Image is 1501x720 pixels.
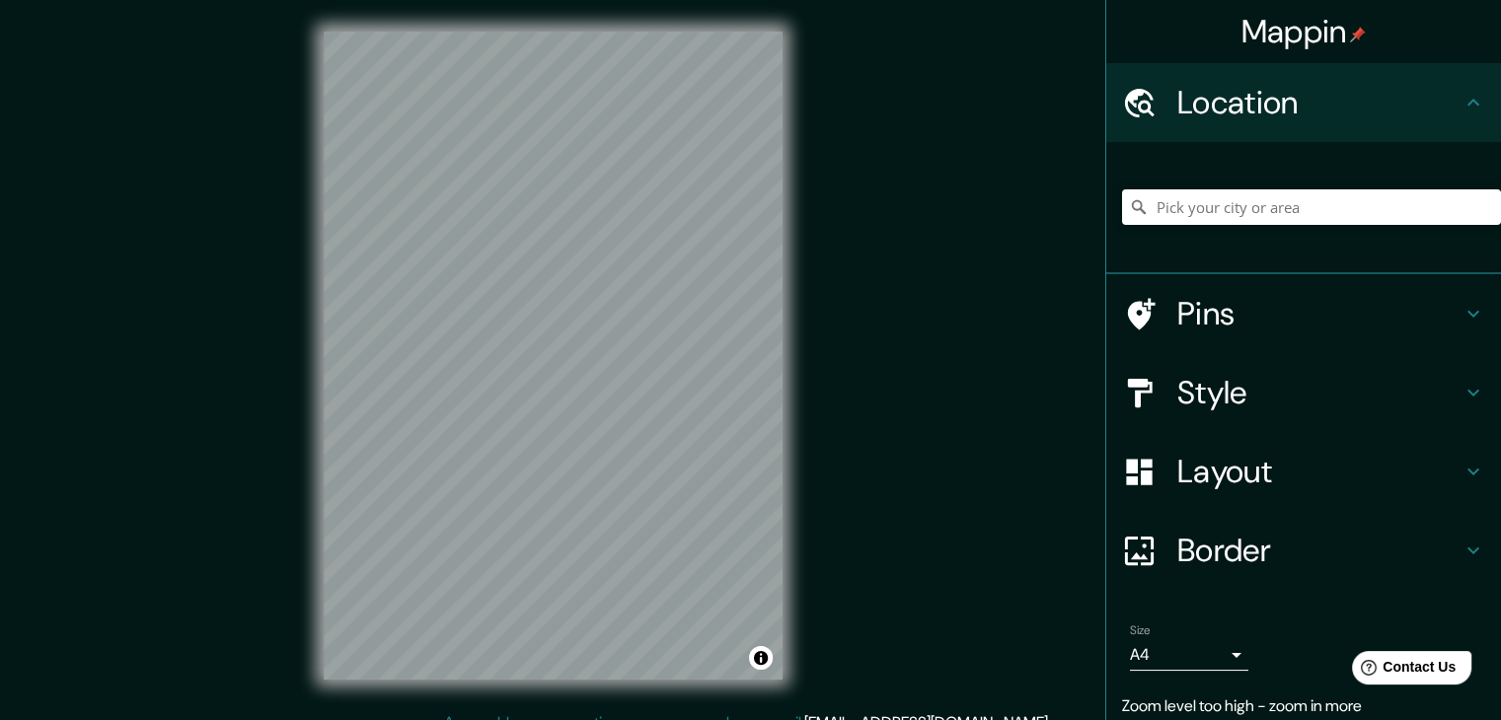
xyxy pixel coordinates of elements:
h4: Location [1177,83,1462,122]
iframe: Help widget launcher [1325,643,1479,698]
div: Border [1106,511,1501,590]
h4: Layout [1177,452,1462,491]
img: pin-icon.png [1350,27,1366,42]
input: Pick your city or area [1122,189,1501,225]
h4: Mappin [1241,12,1367,51]
div: Pins [1106,274,1501,353]
p: Zoom level too high - zoom in more [1122,694,1485,718]
canvas: Map [324,32,783,680]
h4: Style [1177,373,1462,412]
div: Location [1106,63,1501,142]
h4: Pins [1177,294,1462,333]
div: Layout [1106,432,1501,511]
label: Size [1130,622,1151,639]
div: Style [1106,353,1501,432]
button: Toggle attribution [749,646,773,670]
div: A4 [1130,639,1248,671]
h4: Border [1177,531,1462,570]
